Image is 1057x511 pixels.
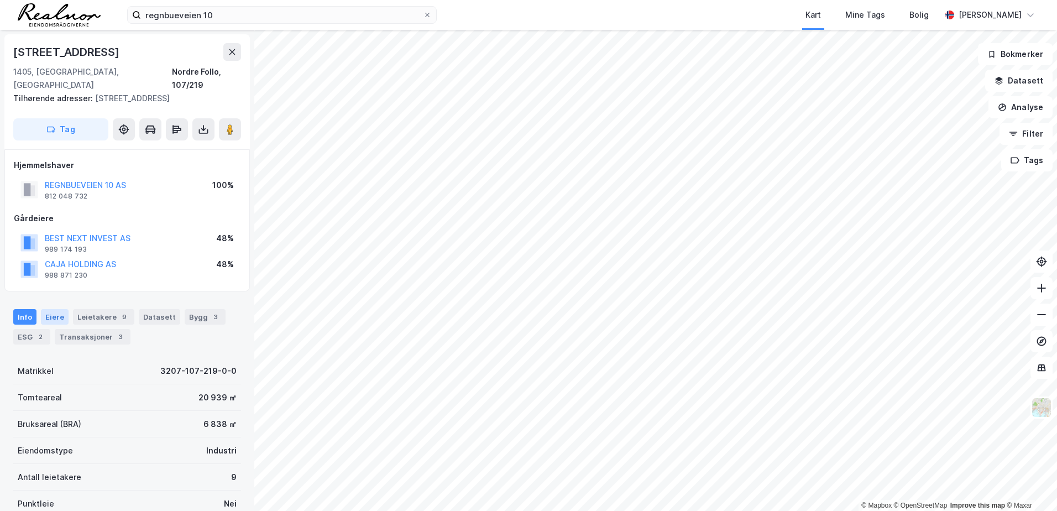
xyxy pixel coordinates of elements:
[160,364,237,378] div: 3207-107-219-0-0
[185,309,226,325] div: Bygg
[978,43,1053,65] button: Bokmerker
[41,309,69,325] div: Eiere
[1001,149,1053,171] button: Tags
[13,92,232,105] div: [STREET_ADDRESS]
[861,502,892,509] a: Mapbox
[1002,458,1057,511] iframe: Chat Widget
[45,245,87,254] div: 989 174 193
[805,8,821,22] div: Kart
[13,65,172,92] div: 1405, [GEOGRAPHIC_DATA], [GEOGRAPHIC_DATA]
[14,212,240,225] div: Gårdeiere
[985,70,1053,92] button: Datasett
[210,311,221,322] div: 3
[216,258,234,271] div: 48%
[141,7,423,23] input: Søk på adresse, matrikkel, gårdeiere, leietakere eller personer
[13,93,95,103] span: Tilhørende adresser:
[909,8,929,22] div: Bolig
[959,8,1022,22] div: [PERSON_NAME]
[1002,458,1057,511] div: Kontrollprogram for chat
[172,65,241,92] div: Nordre Follo, 107/219
[45,192,87,201] div: 812 048 732
[1000,123,1053,145] button: Filter
[35,331,46,342] div: 2
[18,391,62,404] div: Tomteareal
[119,311,130,322] div: 9
[206,444,237,457] div: Industri
[18,418,81,431] div: Bruksareal (BRA)
[13,329,50,345] div: ESG
[203,418,237,431] div: 6 838 ㎡
[231,471,237,484] div: 9
[198,391,237,404] div: 20 939 ㎡
[13,43,122,61] div: [STREET_ADDRESS]
[18,471,81,484] div: Antall leietakere
[18,364,54,378] div: Matrikkel
[18,497,54,510] div: Punktleie
[13,118,108,140] button: Tag
[950,502,1005,509] a: Improve this map
[73,309,134,325] div: Leietakere
[845,8,885,22] div: Mine Tags
[18,444,73,457] div: Eiendomstype
[14,159,240,172] div: Hjemmelshaver
[45,271,87,280] div: 988 871 230
[115,331,126,342] div: 3
[224,497,237,510] div: Nei
[1031,397,1052,418] img: Z
[212,179,234,192] div: 100%
[216,232,234,245] div: 48%
[55,329,130,345] div: Transaksjoner
[894,502,948,509] a: OpenStreetMap
[18,3,101,27] img: realnor-logo.934646d98de889bb5806.png
[988,96,1053,118] button: Analyse
[139,309,180,325] div: Datasett
[13,309,36,325] div: Info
